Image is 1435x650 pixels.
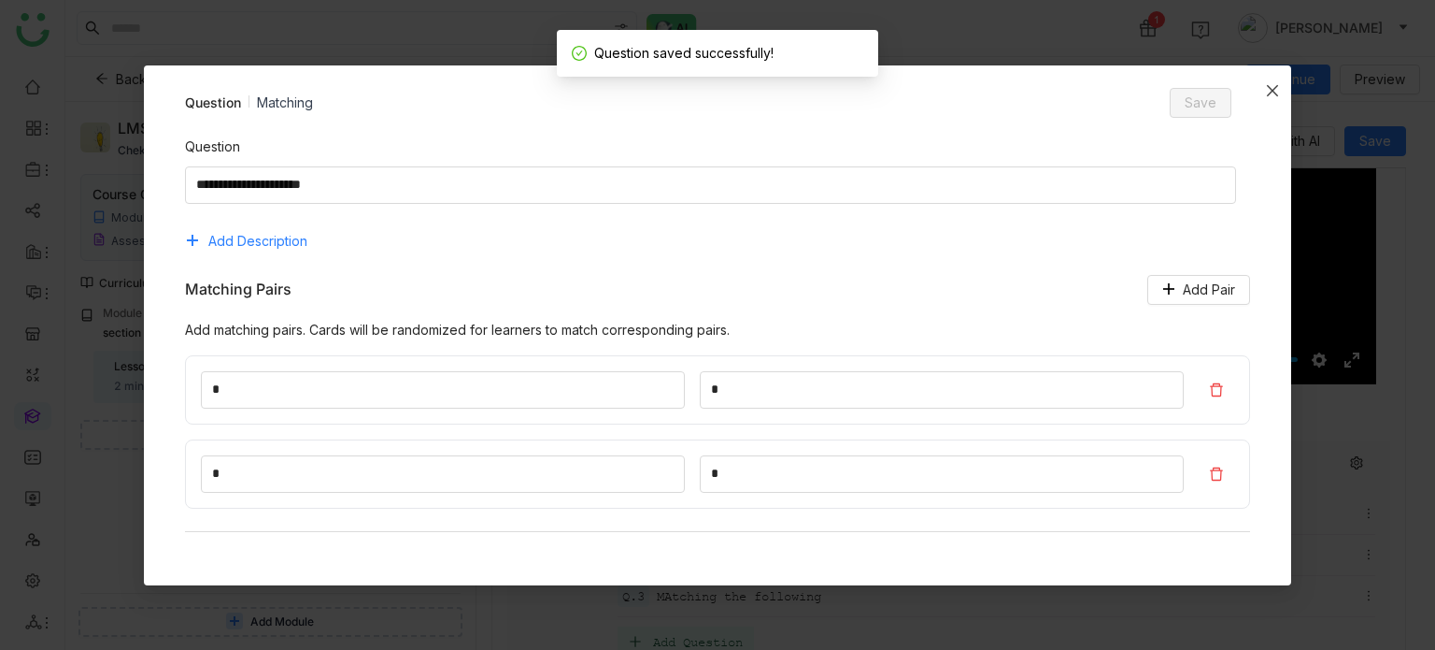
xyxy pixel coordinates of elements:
[185,278,291,301] div: Matching Pairs
[257,93,313,112] div: Matching
[1254,65,1291,116] button: Close
[185,320,1251,340] div: Add matching pairs. Cards will be randomized for learners to match corresponding pairs.
[594,45,774,61] span: Question saved successfully!
[208,231,307,252] span: Add Description
[185,93,241,112] div: Question
[1147,275,1250,305] button: Add Pair
[185,226,322,256] button: Add Description
[1170,88,1231,118] button: Save
[1183,280,1235,300] span: Add Pair
[185,137,1251,166] div: Question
